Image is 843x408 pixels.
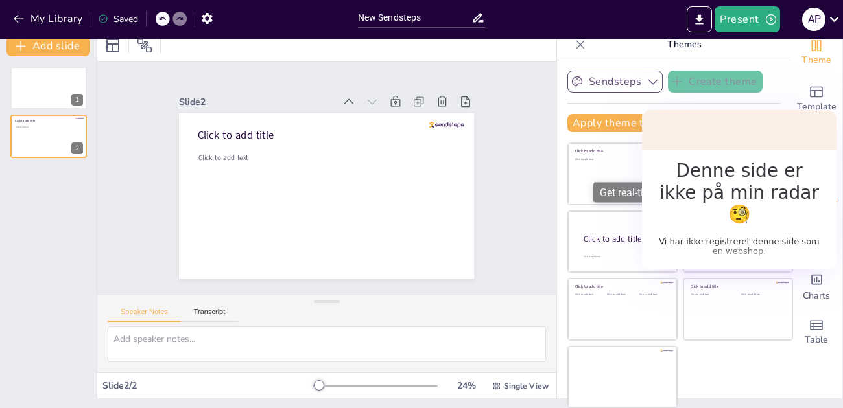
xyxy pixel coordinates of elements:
[691,284,783,289] div: Click to add title
[10,8,88,29] button: My Library
[668,71,763,93] button: Create theme
[179,96,334,108] div: Slide 2
[504,381,549,391] span: Single View
[687,6,712,32] button: Export to PowerPoint
[741,293,782,297] div: Click to add text
[575,293,604,297] div: Click to add text
[691,293,731,297] div: Click to add text
[715,6,779,32] button: Present
[567,114,703,132] button: Apply theme to all slides
[6,36,90,56] button: Add slide
[102,380,313,392] div: Slide 2 / 2
[567,71,663,93] button: Sendsteps
[790,29,842,76] div: Change the overall theme
[584,255,665,258] div: Click to add body
[137,38,152,53] span: Position
[797,100,837,114] span: Template
[102,35,123,56] div: Layout
[790,309,842,356] div: Add a table
[802,6,825,32] button: A P
[98,13,138,25] div: Saved
[802,8,825,31] div: A P
[656,236,823,256] p: Vi har ikke registreret denne side som en webshop.
[639,293,668,297] div: Click to add text
[593,183,781,203] div: Get real-time input from your audience
[10,115,87,157] div: 2
[790,262,842,309] div: Add charts and graphs
[803,289,830,303] span: Charts
[16,125,29,128] span: Click to add text
[790,76,842,122] div: Add ready made slides
[801,53,831,67] span: Theme
[71,94,83,106] div: 1
[15,119,35,122] span: Click to add title
[181,308,239,322] button: Transcript
[591,29,778,60] p: Themes
[607,293,636,297] div: Click to add text
[451,380,482,392] div: 24 %
[108,308,181,322] button: Speaker Notes
[575,148,668,153] div: Click to add title
[575,158,668,161] div: Click to add text
[10,67,87,109] div: 1
[198,153,248,163] span: Click to add text
[584,233,667,244] div: Click to add title
[198,128,274,142] span: Click to add title
[71,142,83,154] div: 2
[656,160,823,225] h2: Denne side er ikke på min radar 🧐
[358,8,472,27] input: Insert title
[575,284,668,289] div: Click to add title
[805,333,828,347] span: Table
